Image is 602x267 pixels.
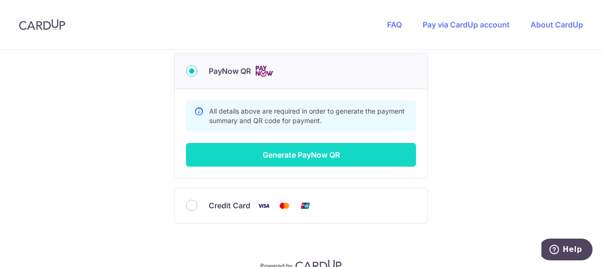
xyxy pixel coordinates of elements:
[186,143,416,167] button: Generate PayNow QR
[296,200,315,212] img: Union Pay
[186,65,416,77] div: PayNow QR Cards logo
[19,19,65,30] img: CardUp
[541,239,593,262] iframe: Opens a widget where you can find more information
[209,107,405,125] span: All details above are required in order to generate the payment summary and QR code for payment.
[186,200,416,212] div: Credit Card Visa Mastercard Union Pay
[531,20,583,29] a: About CardUp
[423,20,510,29] a: Pay via CardUp account
[209,65,251,77] span: PayNow QR
[209,200,250,211] span: Credit Card
[254,200,273,212] img: Visa
[255,65,274,77] img: Cards logo
[387,20,402,29] a: FAQ
[275,200,294,212] img: Mastercard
